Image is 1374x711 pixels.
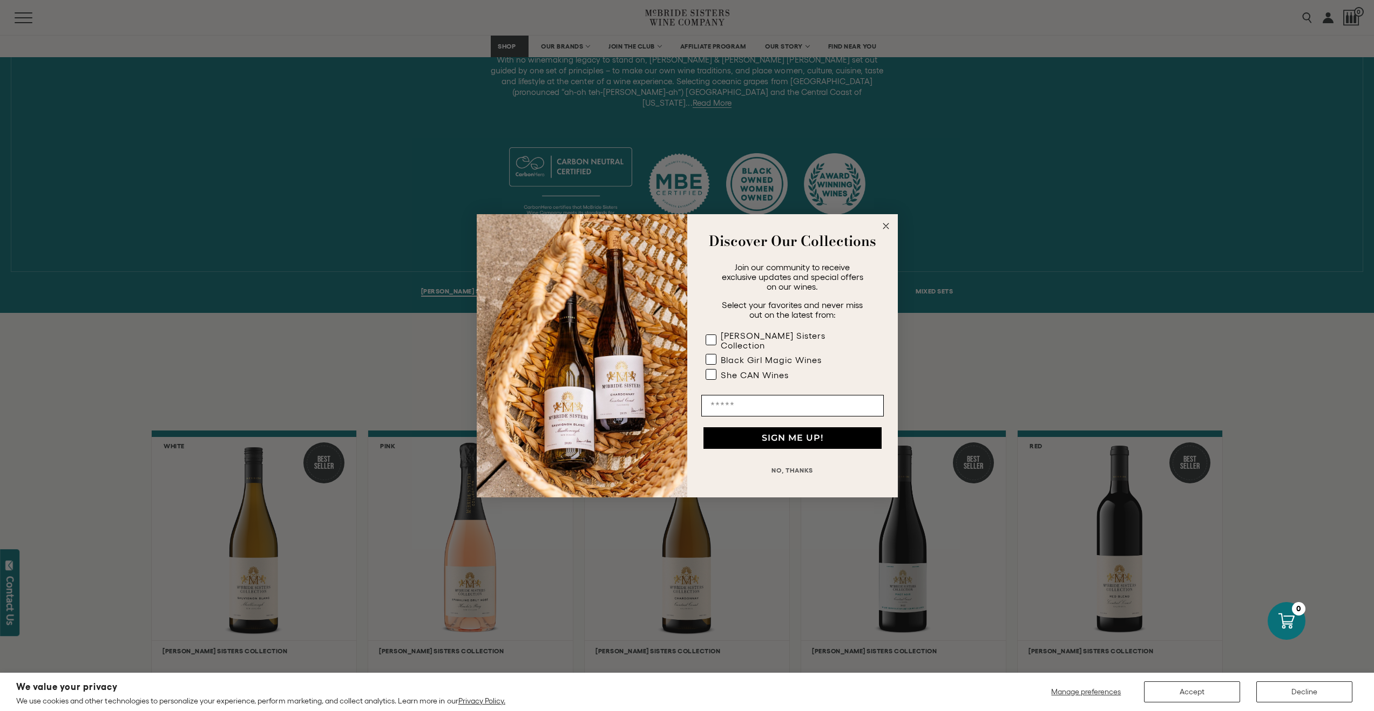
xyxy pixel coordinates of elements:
strong: Discover Our Collections [709,230,876,251]
span: Select your favorites and never miss out on the latest from: [722,300,863,319]
input: Email [701,395,884,416]
button: SIGN ME UP! [703,427,882,449]
span: Join our community to receive exclusive updates and special offers on our wines. [722,262,863,291]
div: [PERSON_NAME] Sisters Collection [721,331,862,350]
button: Decline [1256,681,1352,702]
span: Manage preferences [1051,687,1121,696]
h2: We value your privacy [16,682,505,692]
button: Accept [1144,681,1240,702]
div: 0 [1292,602,1305,616]
a: Privacy Policy. [458,696,505,705]
button: Close dialog [879,220,892,233]
div: Black Girl Magic Wines [721,355,822,365]
img: 42653730-7e35-4af7-a99d-12bf478283cf.jpeg [477,214,687,497]
button: NO, THANKS [701,460,884,481]
p: We use cookies and other technologies to personalize your experience, perform marketing, and coll... [16,696,505,706]
div: She CAN Wines [721,370,789,380]
button: Manage preferences [1045,681,1128,702]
